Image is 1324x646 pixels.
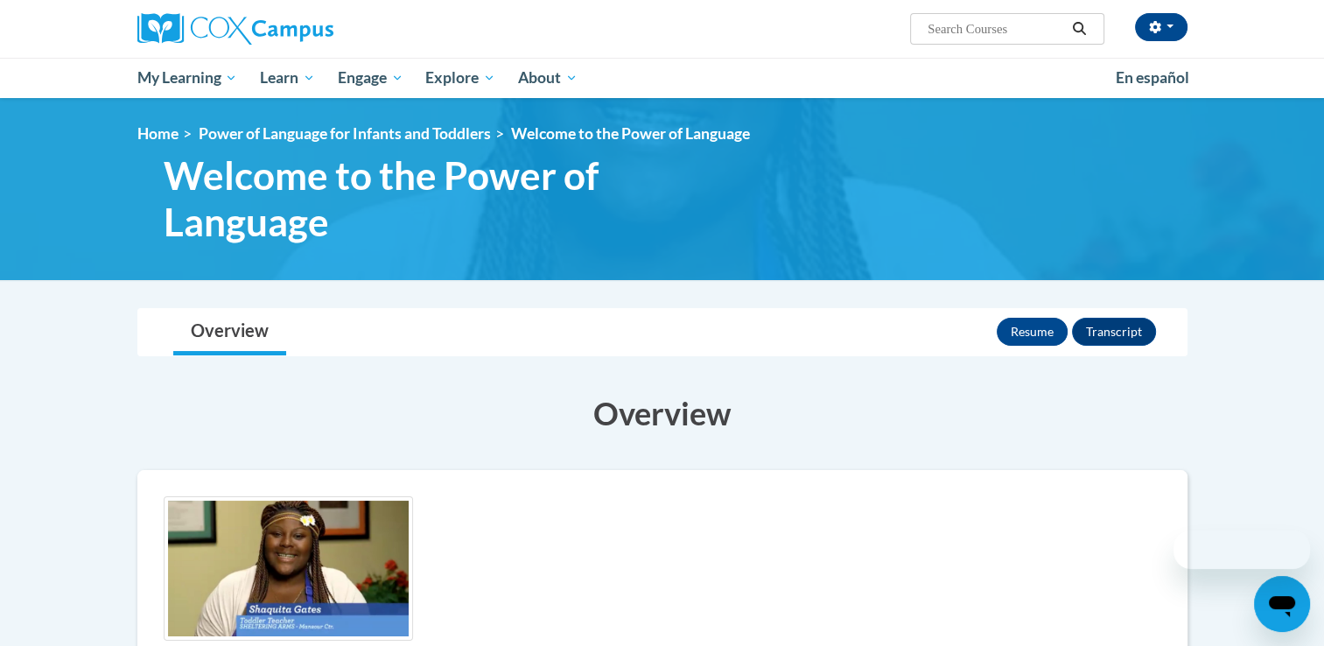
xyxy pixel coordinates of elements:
[926,18,1066,39] input: Search Courses
[111,58,1214,98] div: Main menu
[137,13,333,45] img: Cox Campus
[997,318,1068,346] button: Resume
[164,152,767,245] span: Welcome to the Power of Language
[326,58,415,98] a: Engage
[199,124,491,143] a: Power of Language for Infants and Toddlers
[1072,318,1156,346] button: Transcript
[414,58,507,98] a: Explore
[126,58,249,98] a: My Learning
[164,496,413,641] img: Course logo image
[1173,530,1310,569] iframe: Mensaje de la compañía
[425,67,495,88] span: Explore
[137,13,470,45] a: Cox Campus
[260,67,315,88] span: Learn
[338,67,403,88] span: Engage
[507,58,589,98] a: About
[137,67,237,88] span: My Learning
[249,58,326,98] a: Learn
[173,309,286,355] a: Overview
[137,124,179,143] a: Home
[1116,68,1189,87] span: En español
[518,67,578,88] span: About
[1135,13,1187,41] button: Account Settings
[1066,18,1092,39] button: Search
[511,124,750,143] span: Welcome to the Power of Language
[137,391,1187,435] h3: Overview
[1254,576,1310,632] iframe: Botón para iniciar la ventana de mensajería
[1104,60,1201,96] a: En español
